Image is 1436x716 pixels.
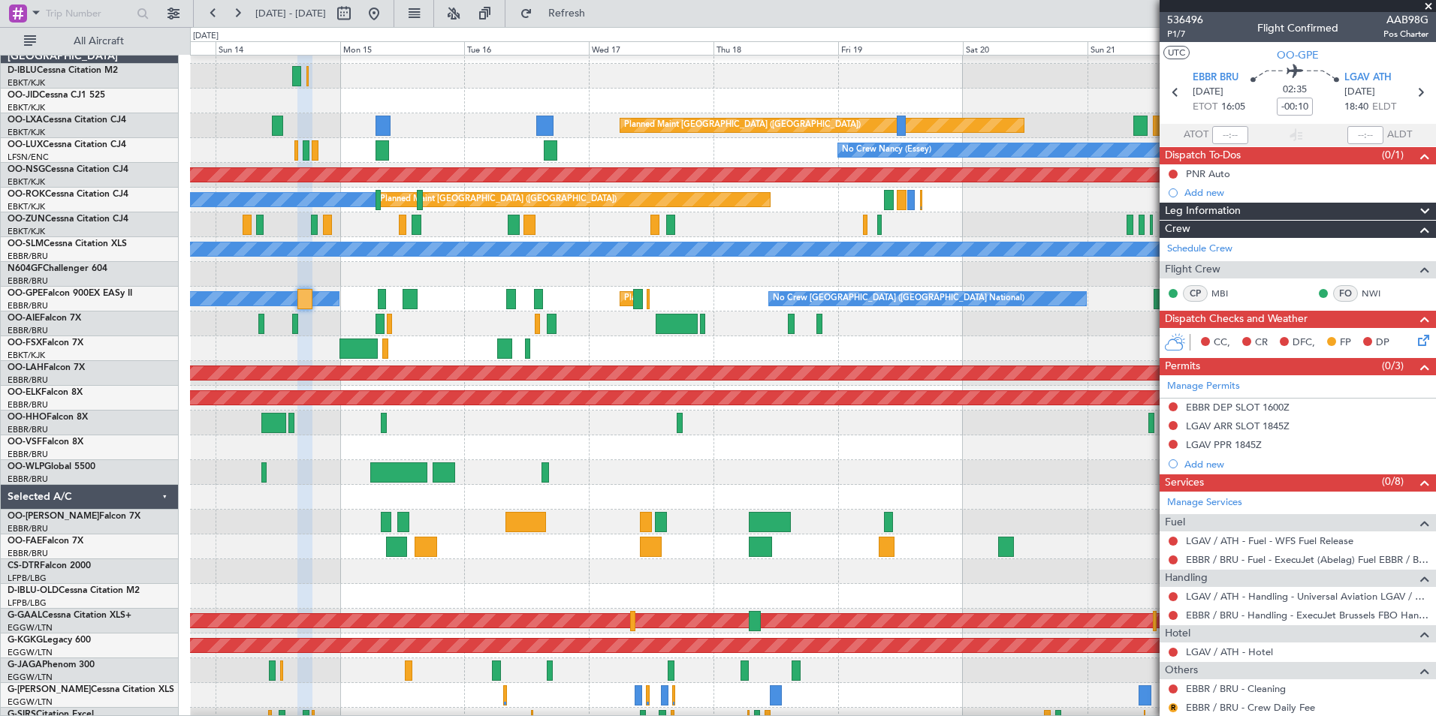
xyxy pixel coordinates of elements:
[1184,186,1428,199] div: Add new
[216,41,340,55] div: Sun 14
[8,672,53,683] a: EGGW/LTN
[8,685,91,694] span: G-[PERSON_NAME]
[1184,458,1428,471] div: Add new
[1344,85,1375,100] span: [DATE]
[8,289,43,298] span: OO-GPE
[535,8,599,19] span: Refresh
[1165,570,1208,587] span: Handling
[8,523,48,534] a: EBBR/BRU
[8,190,128,199] a: OO-ROKCessna Citation CJ4
[1383,28,1428,41] span: Pos Charter
[624,114,861,137] div: Planned Maint [GEOGRAPHIC_DATA] ([GEOGRAPHIC_DATA])
[1211,287,1245,300] a: MBI
[8,696,53,708] a: EGGW/LTN
[8,622,53,633] a: EGGW/LTN
[8,449,48,460] a: EBBR/BRU
[8,264,43,273] span: N604GF
[8,512,140,521] a: OO-[PERSON_NAME]Falcon 7X
[1186,167,1230,180] div: PNR Auto
[8,388,83,397] a: OO-ELKFalcon 8X
[1186,682,1286,695] a: EBBR / BRU - Cleaning
[8,338,42,347] span: OO-FSX
[1183,285,1208,302] div: CP
[340,41,465,55] div: Mon 15
[713,41,838,55] div: Thu 18
[1186,701,1315,714] a: EBBR / BRU - Crew Daily Fee
[1344,100,1368,115] span: 18:40
[8,152,49,163] a: LFSN/ENC
[8,165,128,174] a: OO-NSGCessna Citation CJ4
[8,660,95,669] a: G-JAGAPhenom 300
[1383,12,1428,28] span: AAB98G
[8,573,47,584] a: LFPB/LBG
[1382,147,1404,163] span: (0/1)
[8,660,42,669] span: G-JAGA
[8,275,48,287] a: EBBR/BRU
[1165,203,1241,220] span: Leg Information
[8,388,41,397] span: OO-ELK
[1193,71,1238,86] span: EBBR BRU
[8,190,45,199] span: OO-ROK
[1184,128,1208,143] span: ATOT
[1165,221,1190,238] span: Crew
[8,116,43,125] span: OO-LXA
[8,140,126,149] a: OO-LUXCessna Citation CJ4
[8,636,43,645] span: G-KGKG
[8,314,81,323] a: OO-AIEFalcon 7X
[838,41,963,55] div: Fri 19
[8,314,40,323] span: OO-AIE
[8,548,48,559] a: EBBR/BRU
[1283,83,1307,98] span: 02:35
[8,325,48,336] a: EBBR/BRU
[8,264,107,273] a: N604GFChallenger 604
[773,287,1024,310] div: No Crew [GEOGRAPHIC_DATA] ([GEOGRAPHIC_DATA] National)
[1169,703,1178,712] button: R
[1362,287,1395,300] a: NWI
[1163,46,1190,59] button: UTC
[8,66,118,75] a: D-IBLUCessna Citation M2
[8,537,42,546] span: OO-FAE
[1372,100,1396,115] span: ELDT
[1186,401,1290,414] div: EBBR DEP SLOT 1600Z
[1214,335,1230,350] span: CC,
[1344,71,1392,86] span: LGAV ATH
[8,375,48,386] a: EBBR/BRU
[8,127,45,138] a: EBKT/KJK
[8,413,88,422] a: OO-HHOFalcon 8X
[1165,147,1241,164] span: Dispatch To-Dos
[1088,41,1212,55] div: Sun 21
[8,611,131,620] a: G-GAALCessna Citation XLS+
[1165,514,1185,531] span: Fuel
[1186,553,1428,566] a: EBBR / BRU - Fuel - ExecuJet (Abelag) Fuel EBBR / BRU
[1165,662,1198,679] span: Others
[39,36,158,47] span: All Aircraft
[193,30,219,43] div: [DATE]
[1167,12,1203,28] span: 536496
[8,215,128,224] a: OO-ZUNCessna Citation CJ4
[46,2,132,25] input: Trip Number
[1376,335,1389,350] span: DP
[8,239,44,248] span: OO-SLM
[589,41,713,55] div: Wed 17
[8,338,83,347] a: OO-FSXFalcon 7X
[1165,358,1200,375] span: Permits
[8,462,95,471] a: OO-WLPGlobal 5500
[8,586,140,595] a: D-IBLU-OLDCessna Citation M2
[1165,261,1220,278] span: Flight Crew
[1165,625,1190,642] span: Hotel
[8,611,42,620] span: G-GAAL
[1333,285,1358,302] div: FO
[8,165,45,174] span: OO-NSG
[17,29,163,53] button: All Aircraft
[8,363,44,372] span: OO-LAH
[8,363,85,372] a: OO-LAHFalcon 7X
[1221,100,1245,115] span: 16:05
[1186,645,1273,658] a: LGAV / ATH - Hotel
[8,201,45,212] a: EBKT/KJK
[8,561,91,570] a: CS-DTRFalcon 2000
[1255,335,1268,350] span: CR
[1382,474,1404,489] span: (0/8)
[1340,335,1351,350] span: FP
[8,597,47,609] a: LFPB/LBG
[1193,85,1223,100] span: [DATE]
